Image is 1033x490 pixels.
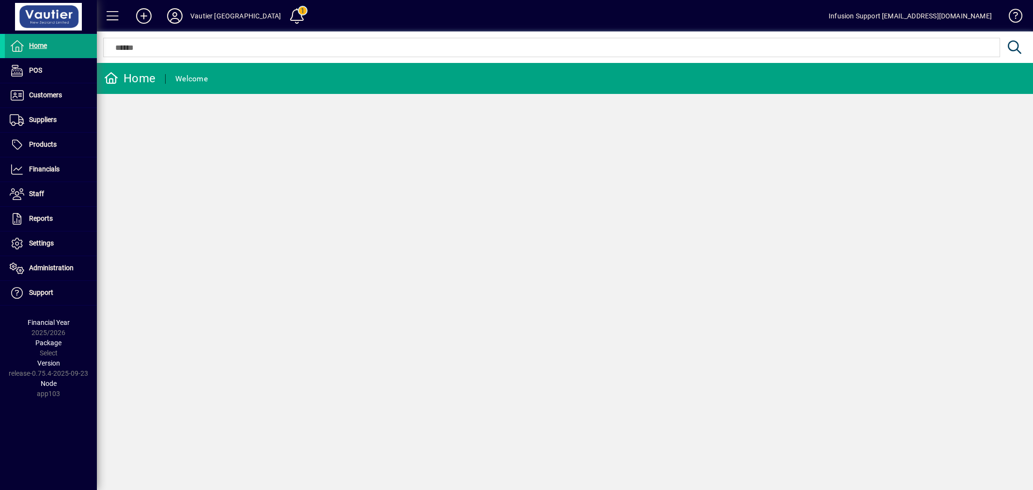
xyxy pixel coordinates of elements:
span: Node [41,380,57,387]
span: Support [29,289,53,296]
div: Welcome [175,71,208,87]
span: Home [29,42,47,49]
span: Administration [29,264,74,272]
span: Financials [29,165,60,173]
span: Products [29,140,57,148]
span: Staff [29,190,44,198]
span: POS [29,66,42,74]
div: Home [104,71,155,86]
a: Support [5,281,97,305]
button: Add [128,7,159,25]
a: Settings [5,231,97,256]
a: Suppliers [5,108,97,132]
button: Profile [159,7,190,25]
span: Package [35,339,62,347]
a: Administration [5,256,97,280]
div: Vautier [GEOGRAPHIC_DATA] [190,8,281,24]
span: Suppliers [29,116,57,123]
a: Knowledge Base [1002,2,1021,33]
a: Products [5,133,97,157]
a: Staff [5,182,97,206]
a: Customers [5,83,97,107]
a: POS [5,59,97,83]
span: Version [37,359,60,367]
a: Financials [5,157,97,182]
span: Settings [29,239,54,247]
span: Reports [29,214,53,222]
div: Infusion Support [EMAIL_ADDRESS][DOMAIN_NAME] [829,8,992,24]
span: Financial Year [28,319,70,326]
a: Reports [5,207,97,231]
span: Customers [29,91,62,99]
